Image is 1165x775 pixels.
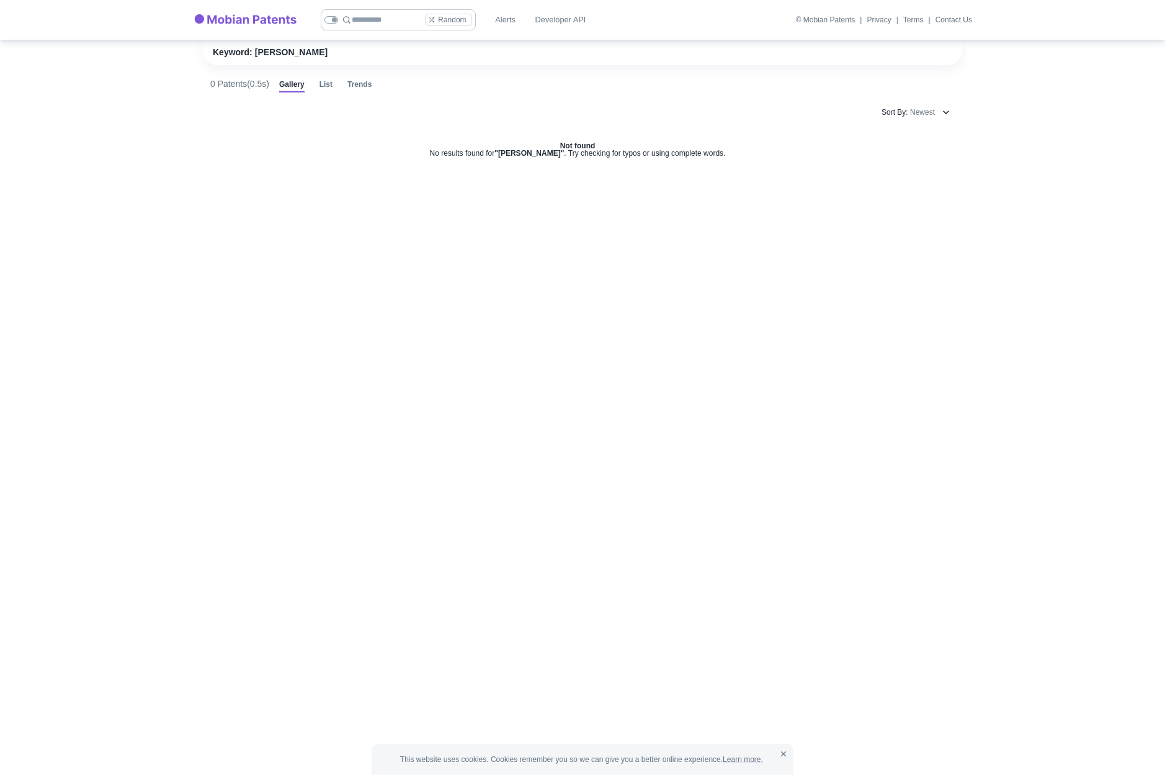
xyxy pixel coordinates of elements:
div: | [929,14,931,25]
b: Not found [560,141,596,150]
div: © Mobian Patents [796,16,855,24]
a: Contact Us [935,16,972,24]
a: Alerts [486,9,525,31]
div: | [860,14,862,25]
b: " [PERSON_NAME] " [494,149,564,158]
span: Newest [910,109,935,116]
div: | [896,14,898,25]
button: Random [425,14,471,26]
a: Learn more. [723,755,763,764]
h6: Keyword: [213,47,252,58]
button: Gallery [279,80,305,92]
a: Developer API [530,9,591,31]
button: Sort By: Newest [877,102,955,122]
span: Sort By: [882,109,908,116]
button: Trends [347,80,372,92]
h6: 0 Patents ( 0.5s ) [210,79,269,89]
p: No results found for . Try checking for typos or using complete words. [200,142,955,157]
a: Terms [903,16,924,24]
a: Privacy [867,16,891,24]
button: List [319,80,333,92]
h6: [PERSON_NAME] [255,47,328,58]
span: This website uses cookies. Cookies remember you so we can give you a better online experience. [400,754,765,765]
